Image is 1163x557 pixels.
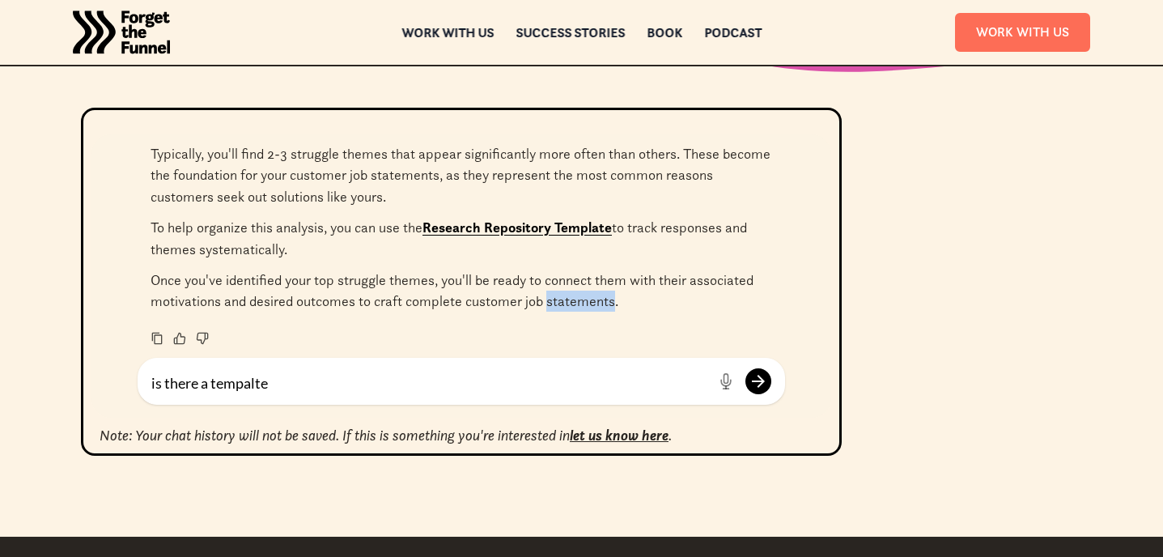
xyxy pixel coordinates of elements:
em: Note: Your chat history will not be saved. If this is something you're interested in [100,426,570,444]
a: Book [647,27,682,38]
a: Success Stories [516,27,625,38]
a: Work With Us [955,13,1090,51]
a: Work with us [401,27,494,38]
p: To help organize this analysis, you can use the to track responses and themes systematically. [151,217,772,260]
a: Research Repository Template [422,219,612,236]
a: Podcast [704,27,762,38]
a: let us know here [570,426,669,444]
p: Typically, you'll find 2-3 struggle themes that appear significantly more often than others. Thes... [151,143,772,207]
p: Once you've identified your top struggle themes, you'll be ready to connect them with their assoc... [151,270,772,313]
em: . [669,426,672,444]
textarea: is there a tempalte [151,372,707,394]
